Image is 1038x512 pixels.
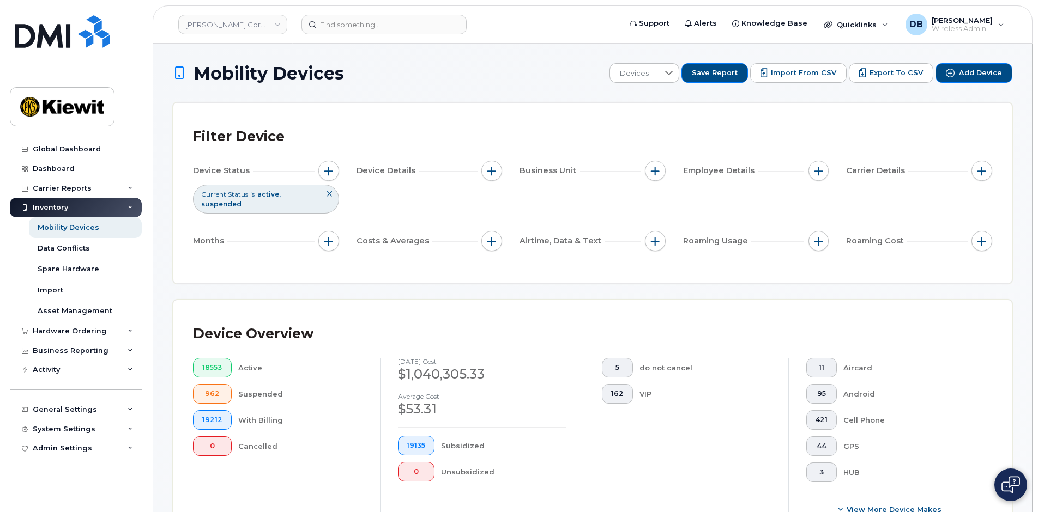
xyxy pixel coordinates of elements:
span: 962 [202,389,222,398]
button: 5 [602,358,633,377]
div: Cancelled [238,436,363,456]
span: 11 [815,363,828,372]
button: 421 [806,410,837,430]
button: 11 [806,358,837,377]
span: 0 [202,442,222,450]
div: Active [238,358,363,377]
h4: Average cost [398,393,567,400]
div: VIP [639,384,771,404]
span: 421 [815,416,828,424]
span: 19135 [407,441,425,450]
span: Carrier Details [846,165,908,176]
span: 95 [815,389,828,398]
div: Filter Device [193,123,285,151]
div: do not cancel [639,358,771,377]
div: $1,040,305.33 [398,365,567,383]
span: Business Unit [520,165,580,176]
div: Suspended [238,384,363,404]
button: 162 [602,384,633,404]
span: Export to CSV [870,68,923,78]
div: GPS [843,436,975,456]
button: Import from CSV [750,63,847,83]
img: Open chat [1001,476,1020,493]
span: Roaming Usage [683,235,751,247]
div: Device Overview [193,320,313,348]
span: Add Device [959,68,1002,78]
span: 0 [407,467,425,476]
span: Costs & Averages [357,235,432,247]
span: 5 [611,363,624,372]
div: Unsubsidized [441,462,566,481]
span: Devices [610,64,659,83]
span: 3 [815,468,828,477]
div: $53.31 [398,400,567,418]
div: Cell Phone [843,410,975,430]
span: Import from CSV [771,68,836,78]
div: Android [843,384,975,404]
button: 0 [398,462,435,481]
span: Airtime, Data & Text [520,235,605,247]
span: 44 [815,442,828,450]
div: With Billing [238,410,363,430]
span: 18553 [202,363,222,372]
span: 162 [611,389,624,398]
span: is [250,190,255,199]
span: Save Report [692,68,738,78]
button: 19135 [398,436,435,455]
button: 18553 [193,358,232,377]
div: Aircard [843,358,975,377]
button: 962 [193,384,232,404]
button: 19212 [193,410,232,430]
span: suspended [201,200,242,208]
span: Roaming Cost [846,235,907,247]
button: 95 [806,384,837,404]
span: Current Status [201,190,248,199]
button: 3 [806,462,837,482]
span: active [257,190,281,198]
span: Device Details [357,165,419,176]
button: Add Device [936,63,1012,83]
span: Months [193,235,227,247]
div: HUB [843,462,975,482]
button: Export to CSV [849,63,933,83]
button: 44 [806,436,837,456]
span: Mobility Devices [194,64,344,83]
button: 0 [193,436,232,456]
button: Save Report [681,63,748,83]
span: Device Status [193,165,253,176]
div: Subsidized [441,436,566,455]
span: Employee Details [683,165,758,176]
span: 19212 [202,416,222,424]
h4: [DATE] cost [398,358,567,365]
